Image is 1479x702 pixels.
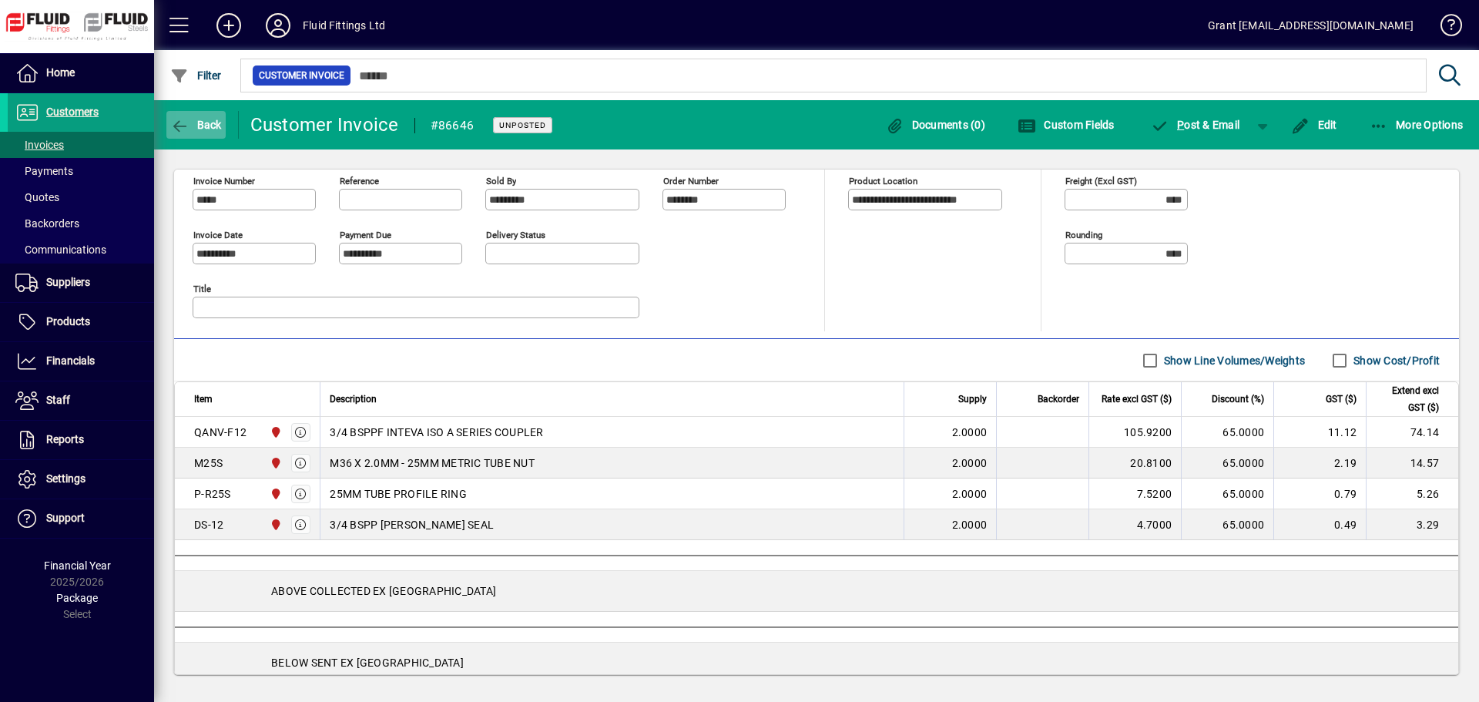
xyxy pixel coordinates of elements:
a: Reports [8,421,154,459]
span: Backorders [15,217,79,230]
td: 3.29 [1366,509,1458,540]
span: Home [46,66,75,79]
a: Backorders [8,210,154,237]
div: 20.8100 [1098,455,1172,471]
span: Filter [170,69,222,82]
span: 2.0000 [952,517,988,532]
div: BELOW SENT EX [GEOGRAPHIC_DATA] [175,643,1458,683]
span: Rate excl GST ($) [1102,391,1172,408]
span: FLUID FITTINGS CHRISTCHURCH [266,485,283,502]
button: Filter [166,62,226,89]
mat-label: Freight (excl GST) [1065,176,1137,186]
span: GST ($) [1326,391,1357,408]
div: Fluid Fittings Ltd [303,13,385,38]
mat-label: Reference [340,176,379,186]
button: Post & Email [1143,111,1248,139]
a: Financials [8,342,154,381]
label: Show Cost/Profit [1350,353,1440,368]
span: Settings [46,472,86,485]
span: P [1177,119,1184,131]
a: Suppliers [8,264,154,302]
span: Backorder [1038,391,1079,408]
button: Back [166,111,226,139]
button: More Options [1366,111,1467,139]
mat-label: Payment due [340,230,391,240]
span: Customer Invoice [259,68,344,83]
a: Support [8,499,154,538]
span: Support [46,512,85,524]
span: Custom Fields [1018,119,1115,131]
td: 74.14 [1366,417,1458,448]
span: Invoices [15,139,64,151]
div: DS-12 [194,517,223,532]
span: Payments [15,165,73,177]
div: Grant [EMAIL_ADDRESS][DOMAIN_NAME] [1208,13,1414,38]
button: Custom Fields [1014,111,1118,139]
div: 105.9200 [1098,425,1172,440]
span: Supply [958,391,987,408]
button: Profile [253,12,303,39]
span: Back [170,119,222,131]
td: 65.0000 [1181,448,1273,479]
app-page-header-button: Back [154,111,239,139]
a: Staff [8,381,154,420]
a: Invoices [8,132,154,158]
span: ost & Email [1151,119,1240,131]
span: M36 X 2.0MM - 25MM METRIC TUBE NUT [330,455,535,471]
td: 5.26 [1366,479,1458,509]
span: Communications [15,244,106,256]
div: M25S [194,455,223,471]
span: Financials [46,354,95,367]
mat-label: Title [193,284,211,294]
a: Home [8,54,154,92]
div: #86646 [431,113,475,138]
span: Edit [1291,119,1337,131]
span: Quotes [15,191,59,203]
span: 2.0000 [952,455,988,471]
td: 11.12 [1273,417,1366,448]
span: 3/4 BSPPF INTEVA ISO A SERIES COUPLER [330,425,543,440]
mat-label: Delivery status [486,230,545,240]
a: Knowledge Base [1429,3,1460,53]
span: Suppliers [46,276,90,288]
td: 65.0000 [1181,479,1273,509]
span: Customers [46,106,99,118]
td: 0.79 [1273,479,1366,509]
div: Customer Invoice [250,113,399,137]
span: More Options [1370,119,1464,131]
span: FLUID FITTINGS CHRISTCHURCH [266,424,283,441]
div: 7.5200 [1098,486,1172,502]
a: Communications [8,237,154,263]
span: Extend excl GST ($) [1376,382,1439,416]
a: Payments [8,158,154,184]
mat-label: Sold by [486,176,516,186]
a: Products [8,303,154,341]
td: 0.49 [1273,509,1366,540]
span: Staff [46,394,70,406]
button: Documents (0) [881,111,989,139]
span: Item [194,391,213,408]
span: Unposted [499,120,546,130]
span: FLUID FITTINGS CHRISTCHURCH [266,516,283,533]
a: Settings [8,460,154,499]
td: 65.0000 [1181,417,1273,448]
mat-label: Invoice number [193,176,255,186]
span: Financial Year [44,559,111,572]
span: 2.0000 [952,486,988,502]
label: Show Line Volumes/Weights [1161,353,1305,368]
button: Edit [1287,111,1341,139]
button: Add [204,12,253,39]
span: FLUID FITTINGS CHRISTCHURCH [266,455,283,472]
span: Description [330,391,377,408]
mat-label: Invoice date [193,230,243,240]
span: Package [56,592,98,604]
mat-label: Order number [663,176,719,186]
mat-label: Rounding [1065,230,1102,240]
div: P-R25S [194,486,231,502]
span: 3/4 BSPP [PERSON_NAME] SEAL [330,517,494,532]
span: 25MM TUBE PROFILE RING [330,486,467,502]
span: Products [46,315,90,327]
div: 4.7000 [1098,517,1172,532]
td: 2.19 [1273,448,1366,479]
a: Quotes [8,184,154,210]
